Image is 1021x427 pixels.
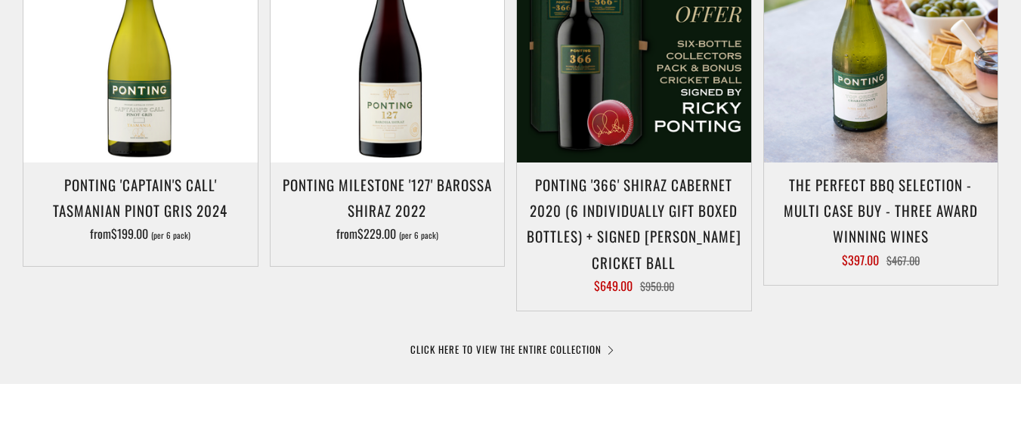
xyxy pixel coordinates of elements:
[90,224,190,243] span: from
[357,224,396,243] span: $229.00
[410,342,611,357] a: CLICK HERE TO VIEW THE ENTIRE COLLECTION
[271,172,505,247] a: Ponting Milestone '127' Barossa Shiraz 2022 from$229.00 (per 6 pack)
[336,224,438,243] span: from
[594,277,633,295] span: $649.00
[764,172,998,266] a: The perfect BBQ selection - MULTI CASE BUY - Three award winning wines $397.00 $467.00
[151,231,190,240] span: (per 6 pack)
[517,172,751,292] a: Ponting '366' Shiraz Cabernet 2020 (6 individually gift boxed bottles) + SIGNED [PERSON_NAME] CRI...
[399,231,438,240] span: (per 6 pack)
[111,224,148,243] span: $199.00
[23,172,258,247] a: Ponting 'Captain's Call' Tasmanian Pinot Gris 2024 from$199.00 (per 6 pack)
[842,251,879,269] span: $397.00
[640,278,674,294] span: $950.00
[524,172,744,275] h3: Ponting '366' Shiraz Cabernet 2020 (6 individually gift boxed bottles) + SIGNED [PERSON_NAME] CRI...
[31,172,250,223] h3: Ponting 'Captain's Call' Tasmanian Pinot Gris 2024
[772,172,991,249] h3: The perfect BBQ selection - MULTI CASE BUY - Three award winning wines
[278,172,497,223] h3: Ponting Milestone '127' Barossa Shiraz 2022
[886,252,920,268] span: $467.00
